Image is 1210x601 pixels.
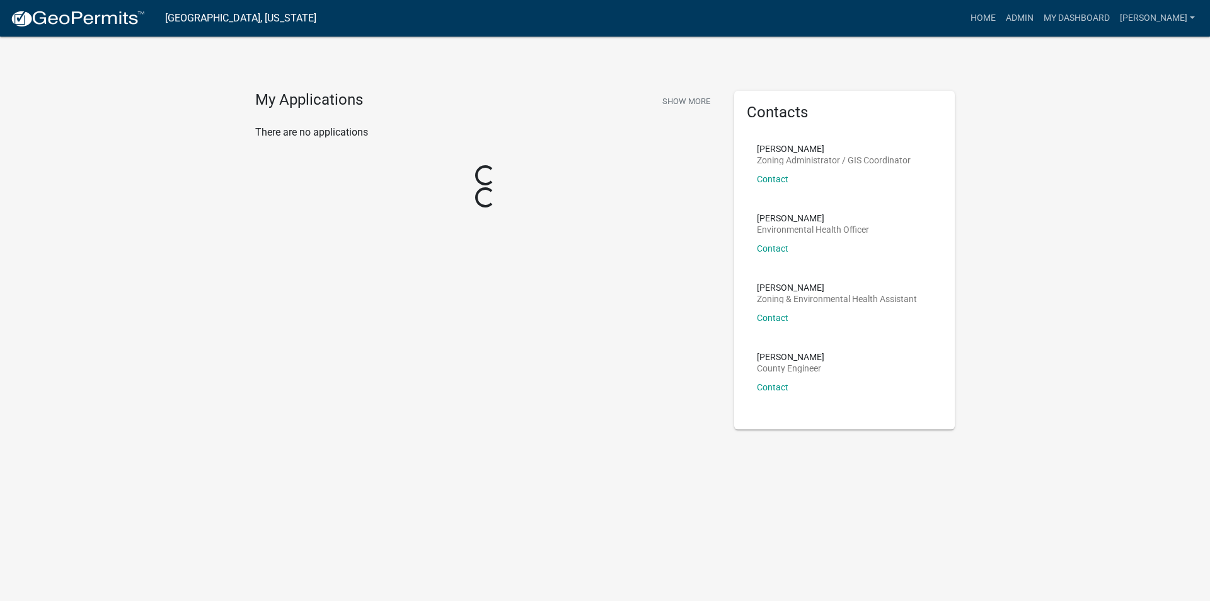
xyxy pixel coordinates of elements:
[757,295,917,303] p: Zoning & Environmental Health Assistant
[965,6,1001,30] a: Home
[1001,6,1039,30] a: Admin
[757,382,788,392] a: Contact
[1115,6,1200,30] a: [PERSON_NAME]
[757,214,869,223] p: [PERSON_NAME]
[757,174,788,184] a: Contact
[1039,6,1115,30] a: My Dashboard
[165,8,316,29] a: [GEOGRAPHIC_DATA], [US_STATE]
[757,313,788,323] a: Contact
[757,243,788,254] a: Contact
[747,103,942,122] h5: Contacts
[757,353,824,361] p: [PERSON_NAME]
[757,225,869,234] p: Environmental Health Officer
[757,144,911,153] p: [PERSON_NAME]
[757,283,917,292] p: [PERSON_NAME]
[757,364,824,373] p: County Engineer
[757,156,911,165] p: Zoning Administrator / GIS Coordinator
[255,125,715,140] p: There are no applications
[657,91,715,112] button: Show More
[255,91,363,110] h4: My Applications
